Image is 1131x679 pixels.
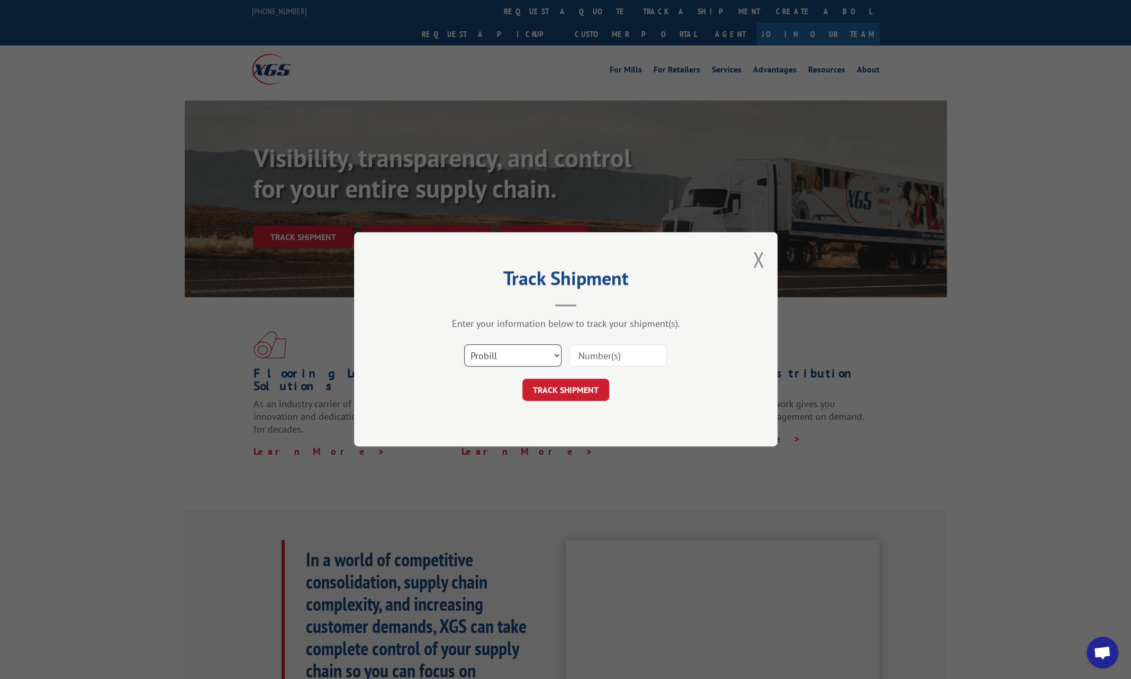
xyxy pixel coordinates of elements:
[407,271,725,291] h2: Track Shipment
[407,318,725,330] div: Enter your information below to track your shipment(s).
[1087,637,1118,668] div: Open chat
[522,379,609,401] button: TRACK SHIPMENT
[753,245,764,273] button: Close modal
[569,345,667,367] input: Number(s)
